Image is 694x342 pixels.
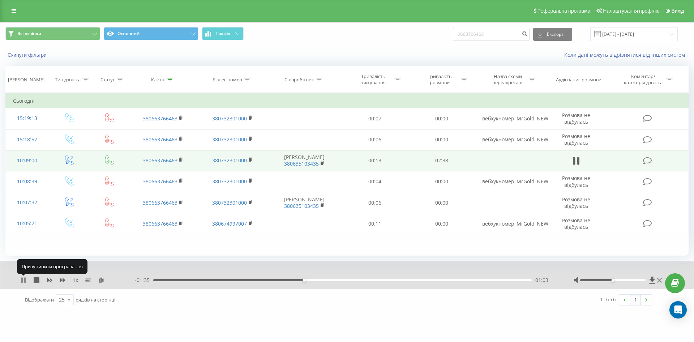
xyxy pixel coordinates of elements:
[202,27,244,40] button: Графік
[342,108,408,129] td: 00:07
[475,129,544,150] td: вебхукномер_MrGold_NEW
[5,27,100,40] button: Всі дзвінки
[284,202,319,209] a: 380635103435
[143,199,177,206] a: 380663766463
[562,112,590,125] span: Розмова не відбулась
[562,217,590,230] span: Розмова не відбулась
[212,220,247,227] a: 380674997007
[143,136,177,143] a: 380663766463
[73,277,78,284] span: 1 x
[453,28,530,41] input: Пошук за номером
[408,213,475,234] td: 00:00
[13,175,41,189] div: 10:08:39
[630,295,641,305] a: 1
[143,220,177,227] a: 380663766463
[420,73,459,86] div: Тривалість розмови
[17,259,87,274] div: Призупинити програвання
[556,77,601,83] div: Аудіозапис розмови
[212,178,247,185] a: 380732301000
[212,157,247,164] a: 380732301000
[213,77,242,83] div: Бізнес номер
[475,213,544,234] td: вебхукномер_MrGold_NEW
[408,129,475,150] td: 00:00
[475,108,544,129] td: вебхукномер_MrGold_NEW
[603,8,659,14] span: Налаштування профілю
[135,277,153,284] span: - 01:35
[143,178,177,185] a: 380663766463
[76,296,115,303] span: рядків на сторінці
[533,28,572,41] button: Експорт
[212,199,247,206] a: 380732301000
[13,217,41,231] div: 10:05:21
[475,171,544,192] td: вебхукномер_MrGold_NEW
[354,73,393,86] div: Тривалість очікування
[216,31,230,36] span: Графік
[564,51,689,58] a: Коли дані можуть відрізнятися вiд інших систем
[212,136,247,143] a: 380732301000
[100,77,115,83] div: Статус
[284,77,314,83] div: Співробітник
[5,52,50,58] button: Скинути фільтри
[267,192,342,213] td: [PERSON_NAME]
[537,8,591,14] span: Реферальна програма
[13,154,41,168] div: 10:09:00
[25,296,54,303] span: Відображати
[488,73,527,86] div: Назва схеми переадресації
[8,77,44,83] div: [PERSON_NAME]
[267,150,342,171] td: [PERSON_NAME]
[611,279,614,282] div: Accessibility label
[408,150,475,171] td: 02:38
[408,192,475,213] td: 00:00
[284,160,319,167] a: 380635103435
[562,133,590,146] span: Розмова не відбулась
[342,129,408,150] td: 00:06
[342,171,408,192] td: 00:04
[6,94,689,108] td: Сьогодні
[342,192,408,213] td: 00:06
[622,73,664,86] div: Коментар/категорія дзвінка
[13,133,41,147] div: 15:18:57
[669,301,687,319] div: Open Intercom Messenger
[562,196,590,209] span: Розмова не відбулась
[55,77,81,83] div: Тип дзвінка
[151,77,165,83] div: Клієнт
[408,108,475,129] td: 00:00
[303,279,306,282] div: Accessibility label
[59,296,65,303] div: 25
[342,150,408,171] td: 00:13
[535,277,548,284] span: 01:03
[342,213,408,234] td: 00:11
[17,31,41,37] span: Всі дзвінки
[13,196,41,210] div: 10:07:32
[408,171,475,192] td: 00:00
[600,296,616,303] div: 1 - 6 з 6
[143,115,177,122] a: 380663766463
[104,27,198,40] button: Основний
[13,111,41,125] div: 15:19:13
[143,157,177,164] a: 380663766463
[562,175,590,188] span: Розмова не відбулась
[672,8,684,14] span: Вихід
[212,115,247,122] a: 380732301000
